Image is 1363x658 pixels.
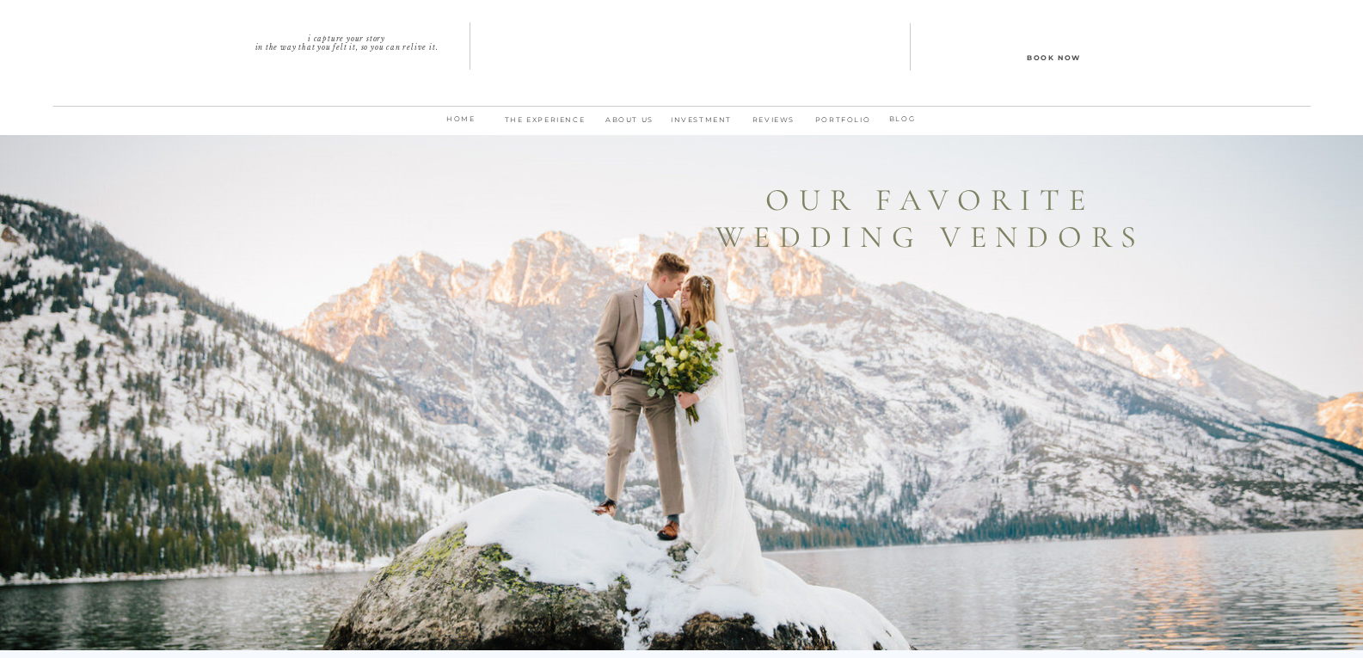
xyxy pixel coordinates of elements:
a: ABOUT us [594,113,666,137]
a: PORTFOLIO [810,113,876,137]
a: THE EXPERIENCE [496,113,594,137]
a: home [439,112,484,136]
a: Book Now [977,51,1132,63]
h1: OUR FAVORITE Wedding Vendors [678,181,1183,259]
a: I capture your storyin the way that you felt it, so you can relive it. [224,34,470,46]
a: BLOG [880,112,925,128]
a: INVESTMENT [666,113,738,137]
a: REVIEWS [738,113,810,137]
p: I capture your story in the way that you felt it, so you can relive it. [224,34,470,46]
